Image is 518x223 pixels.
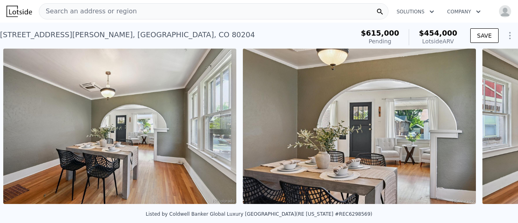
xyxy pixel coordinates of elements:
div: Lotside ARV [419,37,457,45]
button: SAVE [470,28,499,43]
button: Company [441,4,487,19]
span: Search an address or region [39,6,137,16]
img: Sale: 167249331 Parcel: 8304428 [3,49,236,204]
button: Solutions [390,4,441,19]
div: Pending [361,37,399,45]
img: Lotside [6,6,32,17]
img: avatar [499,5,512,18]
span: $454,000 [419,29,457,37]
div: Listed by Coldwell Banker Global Luxury [GEOGRAPHIC_DATA] (RE [US_STATE] #REC6298569) [146,211,372,217]
img: Sale: 167249331 Parcel: 8304428 [243,49,476,204]
button: Show Options [502,28,518,44]
span: $615,000 [361,29,399,37]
